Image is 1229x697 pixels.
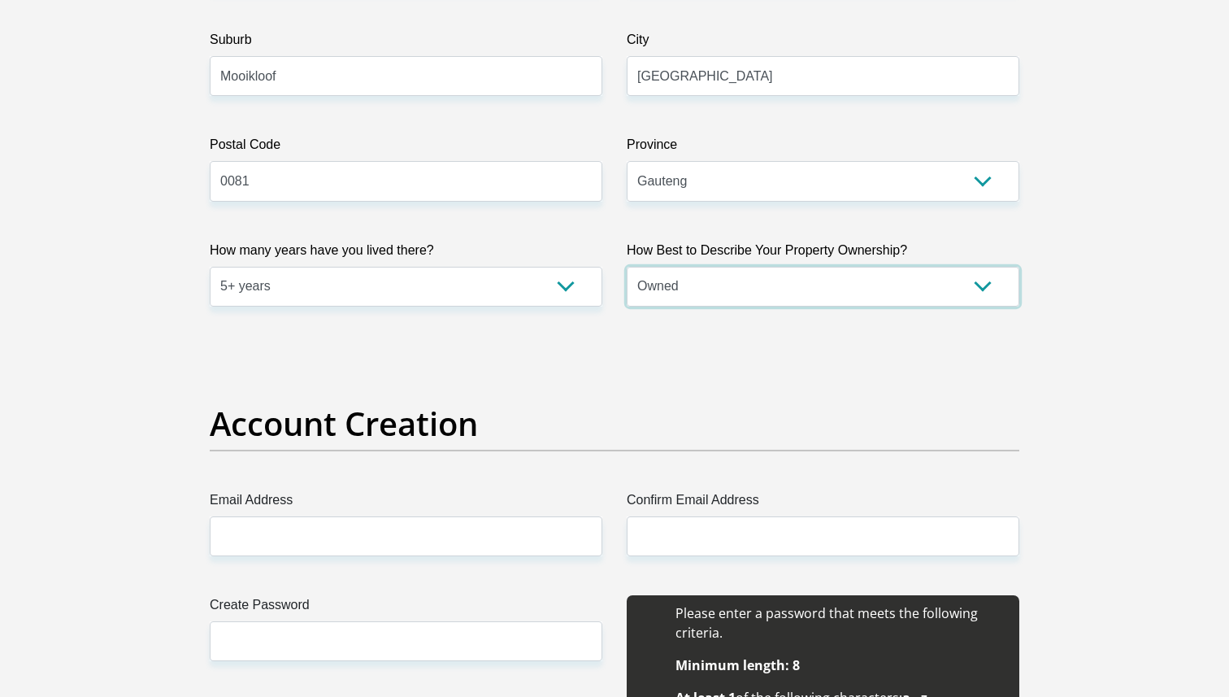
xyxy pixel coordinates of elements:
[210,404,1019,443] h2: Account Creation
[210,161,602,201] input: Postal Code
[210,595,602,621] label: Create Password
[210,241,602,267] label: How many years have you lived there?
[627,241,1019,267] label: How Best to Describe Your Property Ownership?
[210,56,602,96] input: Suburb
[675,656,800,674] b: Minimum length: 8
[627,30,1019,56] label: City
[210,30,602,56] label: Suburb
[627,56,1019,96] input: City
[627,267,1019,307] select: Please select a value
[627,135,1019,161] label: Province
[210,267,602,307] select: Please select a value
[627,490,1019,516] label: Confirm Email Address
[210,516,602,556] input: Email Address
[627,161,1019,201] select: Please Select a Province
[675,603,1003,643] li: Please enter a password that meets the following criteria.
[210,621,602,661] input: Create Password
[210,490,602,516] label: Email Address
[627,516,1019,556] input: Confirm Email Address
[210,135,602,161] label: Postal Code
